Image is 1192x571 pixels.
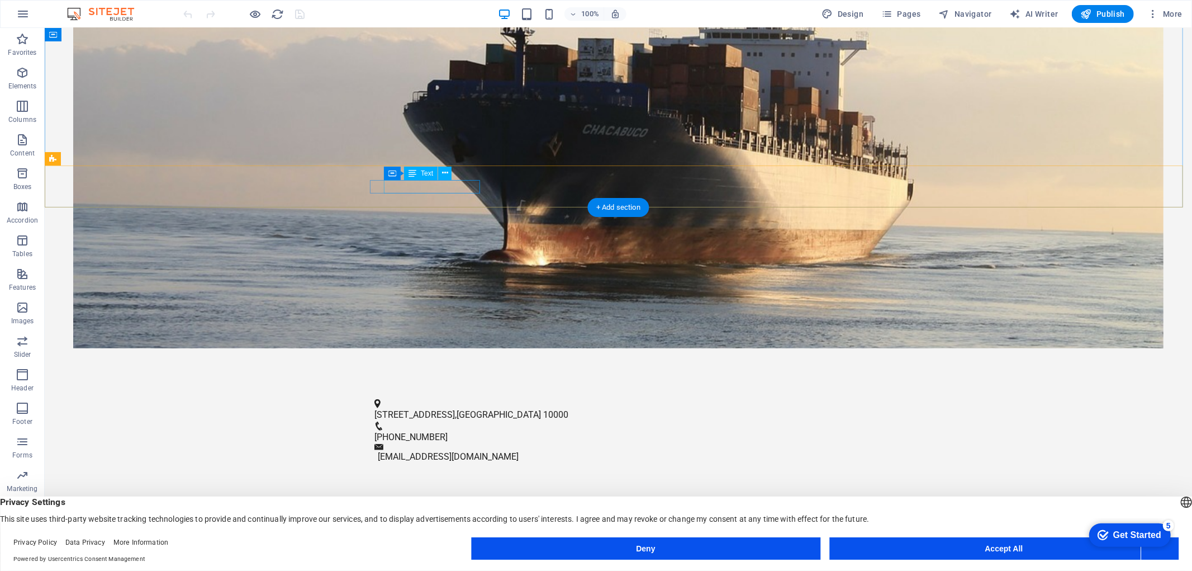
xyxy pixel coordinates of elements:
span: Design [822,8,864,20]
p: Accordion [7,216,38,225]
div: 5 [83,2,94,13]
p: Boxes [13,182,32,191]
p: , [330,380,809,394]
i: Reload page [272,8,284,21]
span: [GEOGRAPHIC_DATA] [412,381,496,392]
p: Tables [12,249,32,258]
p: Marketing [7,484,37,493]
span: [PHONE_NUMBER] [330,404,403,414]
button: Design [818,5,868,23]
div: Design (Ctrl+Alt+Y) [818,5,868,23]
span: Navigator [939,8,992,20]
button: Navigator [934,5,996,23]
h6: 100% [581,7,599,21]
button: Click here to leave preview mode and continue editing [249,7,262,21]
span: Pages [881,8,920,20]
span: More [1147,8,1182,20]
i: On resize automatically adjust zoom level to fit chosen device. [610,9,620,19]
img: Editor Logo [64,7,148,21]
div: Get Started 5 items remaining, 0% complete [9,6,91,29]
p: Elements [8,82,37,91]
p: Images [11,317,34,325]
div: Get Started [33,12,81,22]
span: AI Writer [1010,8,1058,20]
span: 10000 [498,381,524,392]
p: Favorites [8,48,36,57]
p: Features [9,283,36,292]
p: Footer [12,417,32,426]
button: Publish [1072,5,1134,23]
span: Publish [1081,8,1125,20]
button: Pages [877,5,925,23]
button: 100% [564,7,604,21]
p: Columns [8,115,36,124]
button: AI Writer [1005,5,1063,23]
div: + Add section [587,198,649,217]
p: Content [10,149,35,158]
p: Forms [12,451,32,460]
span: Text [421,170,433,177]
a: [EMAIL_ADDRESS][DOMAIN_NAME] [333,423,474,434]
button: More [1143,5,1187,23]
span: [STREET_ADDRESS] [330,381,410,392]
p: Header [11,384,34,393]
p: Slider [14,350,31,359]
button: reload [271,7,284,21]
